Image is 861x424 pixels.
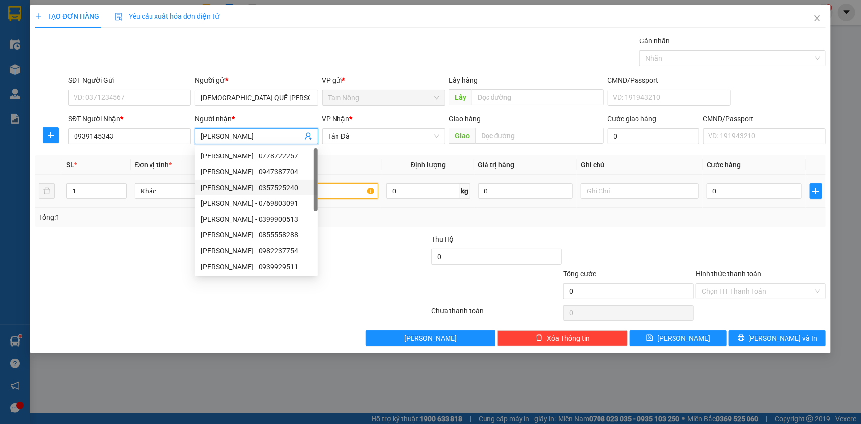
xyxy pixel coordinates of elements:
[195,114,318,124] div: Người nhận
[328,129,439,144] span: Tản Đà
[639,37,670,45] label: Gán nhãn
[497,330,628,346] button: deleteXóa Thông tin
[563,270,596,278] span: Tổng cước
[195,75,318,86] div: Người gửi
[201,230,312,240] div: [PERSON_NAME] - 0855558288
[195,195,318,211] div: HỒNG VÂN - 0769803091
[738,334,745,342] span: printer
[39,212,333,223] div: Tổng: 1
[581,183,699,199] input: Ghi Chú
[431,235,454,243] span: Thu Hộ
[68,75,191,86] div: SĐT Người Gửi
[328,90,439,105] span: Tam Nông
[749,333,818,344] span: [PERSON_NAME] và In
[547,333,590,344] span: Xóa Thông tin
[43,131,58,139] span: plus
[431,306,563,323] div: Chưa thanh toán
[322,75,445,86] div: VP gửi
[43,127,59,143] button: plus
[195,164,318,180] div: HỒNG VÂN - 0947387704
[449,77,478,84] span: Lấy hàng
[608,75,731,86] div: CMND/Passport
[803,5,831,33] button: Close
[195,211,318,227] div: HỒNG VÂN - 0399900513
[201,198,312,209] div: [PERSON_NAME] - 0769803091
[810,187,822,195] span: plus
[115,12,219,20] span: Yêu cầu xuất hóa đơn điện tử
[201,261,312,272] div: [PERSON_NAME] - 0939929511
[68,114,191,124] div: SĐT Người Nhận
[35,13,42,20] span: plus
[813,14,821,22] span: close
[630,330,727,346] button: save[PERSON_NAME]
[201,214,312,225] div: [PERSON_NAME] - 0399900513
[66,161,74,169] span: SL
[460,183,470,199] span: kg
[366,330,496,346] button: [PERSON_NAME]
[707,161,741,169] span: Cước hàng
[201,166,312,177] div: [PERSON_NAME] - 0947387704
[608,115,657,123] label: Cước giao hàng
[261,183,378,199] input: VD: Bàn, Ghế
[195,243,318,259] div: HỒNG VÂN - 0982237754
[195,227,318,243] div: HỒNG VÂN - 0855558288
[449,128,475,144] span: Giao
[703,114,826,124] div: CMND/Passport
[195,148,318,164] div: HỒNG VÂN - 0778722257
[39,183,55,199] button: delete
[536,334,543,342] span: delete
[729,330,826,346] button: printer[PERSON_NAME] và In
[810,183,822,199] button: plus
[135,161,172,169] span: Đơn vị tính
[646,334,653,342] span: save
[696,270,761,278] label: Hình thức thanh toán
[577,155,703,175] th: Ghi chú
[201,151,312,161] div: [PERSON_NAME] - 0778722257
[195,180,318,195] div: HỒNG VÂN - 0357525240
[449,89,472,105] span: Lấy
[201,182,312,193] div: [PERSON_NAME] - 0357525240
[141,184,247,198] span: Khác
[411,161,446,169] span: Định lượng
[449,115,481,123] span: Giao hàng
[472,89,604,105] input: Dọc đường
[304,132,312,140] span: user-add
[657,333,710,344] span: [PERSON_NAME]
[478,161,515,169] span: Giá trị hàng
[404,333,457,344] span: [PERSON_NAME]
[322,115,350,123] span: VP Nhận
[608,128,699,144] input: Cước giao hàng
[35,12,99,20] span: TẠO ĐƠN HÀNG
[478,183,573,199] input: 0
[201,245,312,256] div: [PERSON_NAME] - 0982237754
[475,128,604,144] input: Dọc đường
[115,13,123,21] img: icon
[195,259,318,274] div: HỒNG VÂN - 0939929511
